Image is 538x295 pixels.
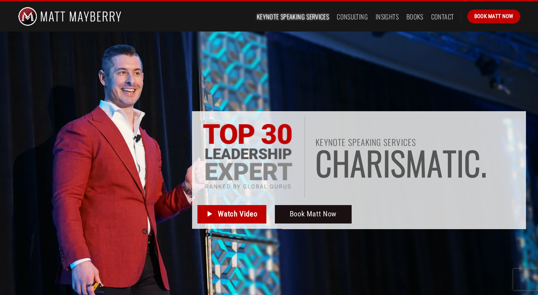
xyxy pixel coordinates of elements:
span: Book Matt Now [290,208,337,220]
a: Keynote Speaking Services [257,10,329,23]
span: Watch Video [218,208,257,220]
a: Books [406,10,423,23]
a: Insights [376,10,399,23]
span: Book Matt Now [474,12,513,21]
a: Watch Video [197,205,266,223]
a: Book Matt Now [275,205,352,223]
img: Top 30 Leadership Experts [202,124,293,191]
a: Contact [431,10,454,23]
a: Consulting [337,10,368,23]
img: Matt Mayberry [18,1,122,32]
a: Book Matt Now [467,10,520,23]
h1: Keynote Speaking Services [316,138,520,146]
